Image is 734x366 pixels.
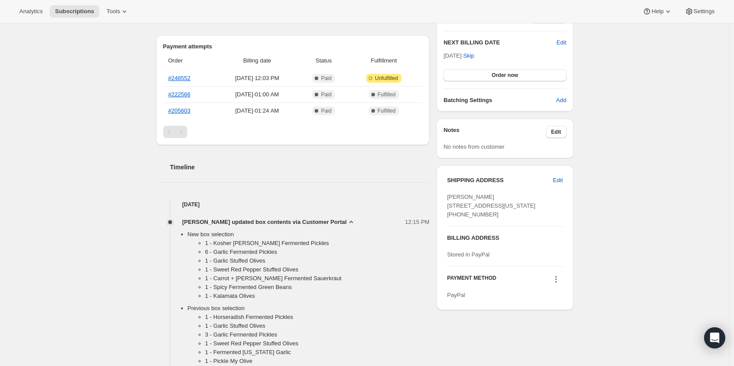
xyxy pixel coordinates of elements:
[217,56,297,65] span: Billing date
[321,107,331,114] span: Paid
[156,200,430,209] h4: [DATE]
[546,126,567,138] button: Edit
[637,5,677,18] button: Help
[217,74,297,83] span: [DATE] · 12:03 PM
[163,42,423,51] h2: Payment attempts
[205,292,430,300] li: 1 - Kalamata Olives
[492,72,518,79] span: Order now
[405,218,430,227] span: 12:15 PM
[205,339,430,348] li: 1 - Sweet Red Pepper Stuffed Olives
[14,5,48,18] button: Analytics
[375,75,398,82] span: Unfulfilled
[19,8,43,15] span: Analytics
[188,230,430,304] li: New box selection
[168,75,191,81] a: #248552
[447,194,535,218] span: [PERSON_NAME] [STREET_ADDRESS][US_STATE] [PHONE_NUMBER]
[55,8,94,15] span: Subscriptions
[182,218,356,227] button: [PERSON_NAME] updated box contents via Customer Portal
[551,93,571,107] button: Add
[551,128,561,135] span: Edit
[205,265,430,274] li: 1 - Sweet Red Pepper Stuffed Olives
[447,274,496,286] h3: PAYMENT METHOD
[694,8,715,15] span: Settings
[378,107,396,114] span: Fulfilled
[679,5,720,18] button: Settings
[321,91,331,98] span: Paid
[163,126,423,138] nav: Pagination
[556,96,566,105] span: Add
[548,173,568,187] button: Edit
[443,143,505,150] span: No notes from customer
[463,51,474,60] span: Skip
[651,8,663,15] span: Help
[205,313,430,322] li: 1 - Horseradish Fermented Pickles
[205,357,430,366] li: 1 - Pickle My Olive
[182,218,347,227] span: [PERSON_NAME] updated box contents via Customer Portal
[205,274,430,283] li: 1 - Carrot + [PERSON_NAME] Fermented Sauerkraut
[447,251,490,258] span: Stored in PayPal
[447,234,563,242] h3: BILLING ADDRESS
[205,248,430,256] li: 6 - Garlic Fermented Pickles
[163,51,215,70] th: Order
[50,5,99,18] button: Subscriptions
[350,56,417,65] span: Fulfillment
[168,107,191,114] a: #205603
[443,52,474,59] span: [DATE] ·
[217,90,297,99] span: [DATE] · 01:00 AM
[556,38,566,47] button: Edit
[443,69,566,81] button: Order now
[168,91,191,98] a: #222566
[443,38,556,47] h2: NEXT BILLING DATE
[458,49,480,63] button: Skip
[704,327,725,348] div: Open Intercom Messenger
[170,163,430,172] h2: Timeline
[101,5,134,18] button: Tools
[443,96,556,105] h6: Batching Settings
[106,8,120,15] span: Tools
[205,283,430,292] li: 1 - Spicy Fermented Green Beans
[553,176,563,185] span: Edit
[205,322,430,330] li: 1 - Garlic Stuffed Olives
[205,330,430,339] li: 3 - Garlic Fermented Pickles
[321,75,331,82] span: Paid
[447,292,465,298] span: PayPal
[205,239,430,248] li: 1 - Kosher [PERSON_NAME] Fermented Pickles
[205,256,430,265] li: 1 - Garlic Stuffed Olives
[205,348,430,357] li: 1 - Fermented [US_STATE] Garlic
[302,56,345,65] span: Status
[378,91,396,98] span: Fulfilled
[443,126,546,138] h3: Notes
[447,176,553,185] h3: SHIPPING ADDRESS
[217,106,297,115] span: [DATE] · 01:24 AM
